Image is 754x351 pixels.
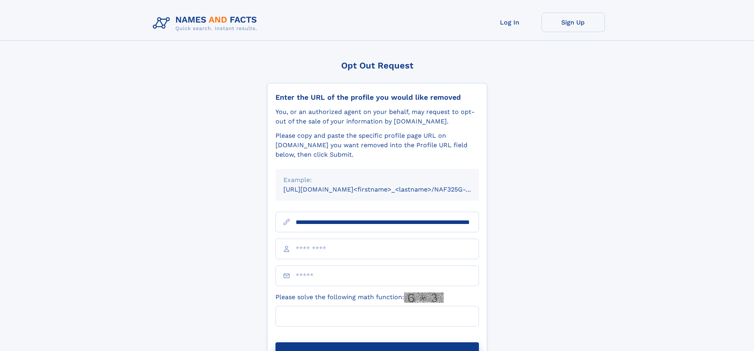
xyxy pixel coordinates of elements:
[275,93,479,102] div: Enter the URL of the profile you would like removed
[150,13,264,34] img: Logo Names and Facts
[478,13,541,32] a: Log In
[275,131,479,159] div: Please copy and paste the specific profile page URL on [DOMAIN_NAME] you want removed into the Pr...
[283,175,471,185] div: Example:
[267,61,487,70] div: Opt Out Request
[541,13,605,32] a: Sign Up
[275,107,479,126] div: You, or an authorized agent on your behalf, may request to opt-out of the sale of your informatio...
[275,292,444,303] label: Please solve the following math function:
[283,186,494,193] small: [URL][DOMAIN_NAME]<firstname>_<lastname>/NAF325G-xxxxxxxx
